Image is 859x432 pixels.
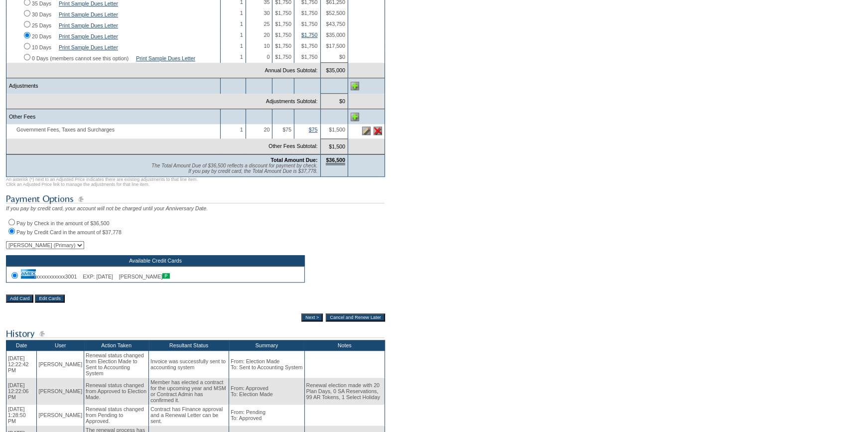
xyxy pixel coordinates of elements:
span: $1,750 [275,54,291,60]
span: $1,750 [301,43,318,49]
td: $1,500 [320,139,348,154]
td: Renewal status changed from Election Made to Sent to Accounting System [84,351,149,378]
img: Add Other Fees line item [351,113,359,121]
span: 30 [264,10,270,16]
span: $1,750 [275,21,291,27]
td: [DATE] 12:22:06 PM [6,378,37,405]
td: $0 [320,94,348,109]
span: 1 [240,54,243,60]
a: Print Sample Dues Letter [59,33,118,39]
span: $1,750 [275,32,291,38]
td: Other Fees [6,109,221,125]
td: Renewal status changed from Approved to Election Made. [84,378,149,405]
img: Edit this line item [362,127,370,135]
span: $1,750 [301,54,318,60]
span: 0 [267,54,270,60]
td: [PERSON_NAME] [37,351,84,378]
a: Print Sample Dues Letter [59,44,118,50]
span: 20 [264,32,270,38]
span: 1 [240,127,243,133]
td: Renewal election made with 20 Plan Days, 0 SA Reservations, 99 AR Tokens, 1 Select Holiday [304,378,384,405]
a: $75 [309,127,318,133]
input: Cancel and Renew Later [326,313,385,321]
span: 1 [240,10,243,16]
span: 20 [264,127,270,133]
span: 10 [264,43,270,49]
label: 10 Days [32,44,51,50]
label: 0 Days (members cannot see this option) [32,55,128,61]
label: 35 Days [32,0,51,6]
th: Date [6,340,37,351]
span: $17,500 [326,43,345,49]
img: icon_cc_amex.gif [21,269,36,279]
span: $0 [339,54,345,60]
td: From: Election Made To: Sent to Accounting System [229,351,305,378]
span: 1 [240,32,243,38]
td: Invoice was successfully sent to accounting system [149,351,229,378]
label: Pay by Credit Card in the amount of $37,778 [16,229,122,235]
td: Annual Dues Subtotal: [6,63,321,78]
th: Summary [229,340,305,351]
span: $75 [282,127,291,133]
td: Other Fees Subtotal: [6,139,321,154]
span: $43,750 [326,21,345,27]
td: Adjustments Subtotal: [6,94,321,109]
span: An asterisk (*) next to an Adjusted Price indicates there are existing adjustments to that line i... [6,177,198,187]
span: $36,500 [326,157,345,165]
th: Notes [304,340,384,351]
a: Print Sample Dues Letter [59,22,118,28]
th: User [37,340,84,351]
th: Action Taken [84,340,149,351]
td: Contract has Finance approval and a Renewal Letter can be sent. [149,405,229,426]
img: Delete this line item [373,127,382,135]
label: 20 Days [32,33,51,39]
span: 25 [264,21,270,27]
td: [DATE] 12:22:42 PM [6,351,37,378]
span: $1,750 [275,43,291,49]
img: subTtlPaymentOptions.gif [6,193,384,205]
img: subTtlHistory.gif [6,327,384,340]
a: $1,750 [301,32,318,38]
span: Government Fees, Taxes and Surcharges [9,127,120,133]
span: xxxxxxxxxxx3001 EXP: [DATE] [PERSON_NAME] [21,274,170,280]
input: Edit Cards [35,294,65,302]
td: Member has elected a contract for the upcoming year and MSM or Contract Admin has confirmed it. [149,378,229,405]
td: [PERSON_NAME] [37,378,84,405]
label: 30 Days [32,11,51,17]
input: Next > [301,313,323,321]
a: Print Sample Dues Letter [59,11,118,17]
span: The Total Amount Due of $36,500 reflects a discount for payment by check. If you pay by credit ca... [151,163,317,174]
span: 1 [240,21,243,27]
span: $1,750 [301,21,318,27]
td: From: Pending To: Approved [229,405,305,426]
span: 1 [240,43,243,49]
span: $52,500 [326,10,345,16]
td: [DATE] 1:28:50 PM [6,405,37,426]
input: Add Card [6,294,33,302]
td: Renewal status changed from Pending to Approved. [84,405,149,426]
td: Total Amount Due: [6,154,321,176]
td: $35,000 [320,63,348,78]
span: $1,750 [275,10,291,16]
td: Adjustments [6,78,221,94]
img: icon_primary.gif [162,273,170,279]
th: Resultant Status [149,340,229,351]
span: $35,000 [326,32,345,38]
img: Add Adjustments line item [351,82,359,90]
td: [PERSON_NAME] [37,405,84,426]
label: Pay by Check in the amount of $36,500 [16,220,110,226]
a: Print Sample Dues Letter [59,0,118,6]
label: 25 Days [32,22,51,28]
td: From: Approved To: Election Made [229,378,305,405]
span: $1,750 [301,10,318,16]
span: $1,500 [329,127,345,133]
span: If you pay by credit card, your account will not be charged until your Anniversary Date. [6,205,208,211]
a: Print Sample Dues Letter [136,55,195,61]
th: Available Credit Cards [6,255,305,266]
